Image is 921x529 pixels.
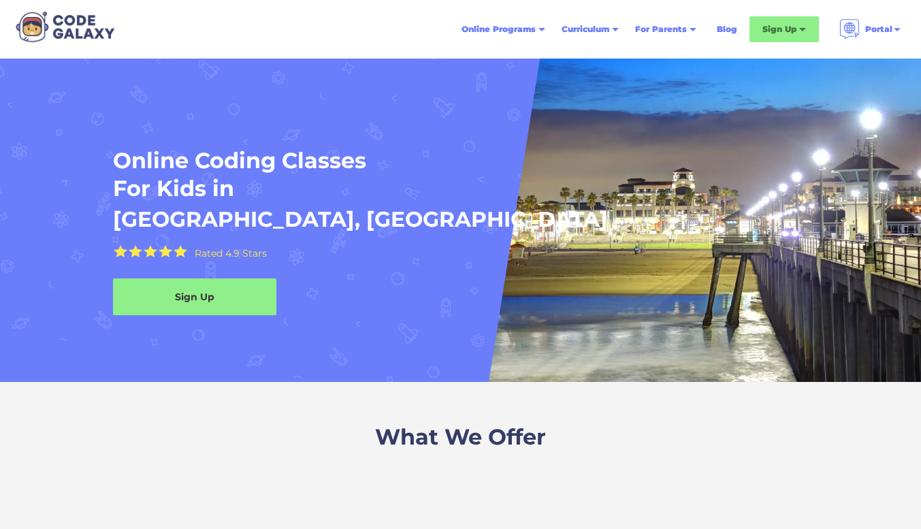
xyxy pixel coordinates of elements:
img: Yellow Star - the Code Galaxy [114,245,127,258]
div: Sign Up [113,290,276,304]
div: Online Programs [462,22,536,36]
img: Yellow Star - the Code Galaxy [129,245,142,258]
a: Sign Up [113,278,276,315]
div: For Parents [635,22,687,36]
h1: [GEOGRAPHIC_DATA], [GEOGRAPHIC_DATA] [113,206,608,234]
div: Curriculum [562,22,609,36]
div: Rated 4.9 Stars [195,249,267,258]
div: Sign Up [762,22,796,36]
h1: Online Coding Classes For Kids in [113,146,701,203]
img: Yellow Star - the Code Galaxy [159,245,172,258]
div: Portal [865,22,892,36]
img: Yellow Star - the Code Galaxy [144,245,157,258]
a: Blog [709,17,745,42]
img: Yellow Star - the Code Galaxy [174,245,187,258]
